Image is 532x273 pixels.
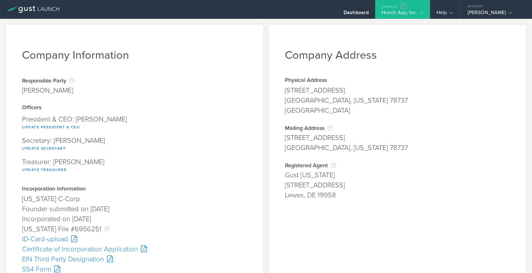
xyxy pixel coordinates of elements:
h1: Company Address [285,48,510,62]
div: [STREET_ADDRESS] [285,133,510,143]
div: Founder submitted on [DATE] [22,204,247,214]
div: Dashboard [344,9,369,19]
div: [STREET_ADDRESS] [285,180,510,190]
div: [PERSON_NAME] [22,85,74,95]
button: Update Treasurer [22,166,67,174]
div: Responsible Party [22,78,74,84]
div: Mailing Address [285,125,510,131]
div: ID-Card-upload [22,234,247,244]
div: Certificate of Incorporation Application [22,244,247,254]
div: [GEOGRAPHIC_DATA] [285,105,510,115]
button: Update Secretary [22,145,66,152]
div: Secretary: [PERSON_NAME] [22,134,247,155]
div: Incorporated on [DATE] [22,214,247,224]
h1: Company Information [22,48,247,62]
div: Incorporation Information [22,186,247,192]
div: [STREET_ADDRESS] [285,85,510,95]
div: Help [437,9,453,19]
div: Registered Agent [285,162,510,169]
div: EIN Third Party Designation [22,254,247,264]
button: Update President & CEO [22,123,80,131]
div: Physical Address [285,78,510,84]
div: [GEOGRAPHIC_DATA], [US_STATE] 78737 [285,143,510,153]
div: [US_STATE] C-Corp [22,194,247,204]
div: [GEOGRAPHIC_DATA], [US_STATE] 78737 [285,95,510,105]
div: Lewes, DE 19958 [285,190,510,200]
div: Officers [22,105,247,111]
div: [PERSON_NAME] [468,9,521,19]
div: President & CEO: [PERSON_NAME] [22,113,247,134]
div: Treasurer: [PERSON_NAME] [22,155,247,177]
div: [US_STATE] File #6956251 [22,224,247,234]
div: Gust [US_STATE] [285,170,510,180]
div: Hunch App, Inc. [382,9,424,19]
